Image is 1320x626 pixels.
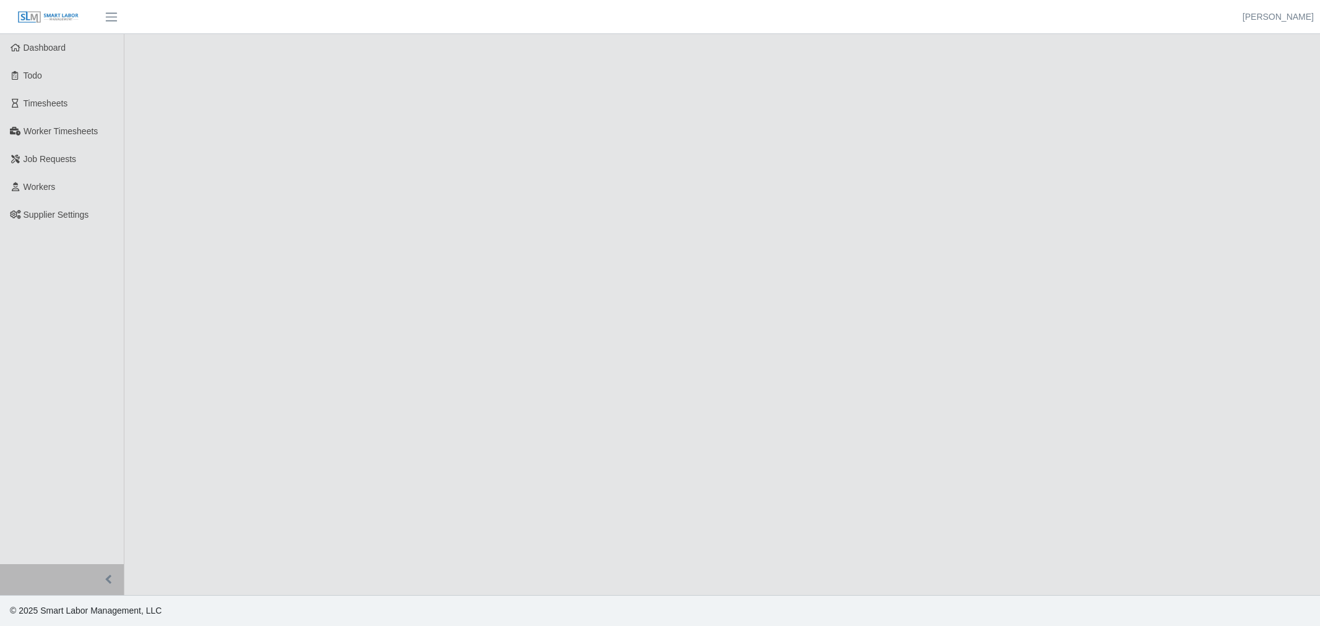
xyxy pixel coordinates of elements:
span: Supplier Settings [24,210,89,220]
span: Workers [24,182,56,192]
img: SLM Logo [17,11,79,24]
span: Todo [24,71,42,80]
span: Job Requests [24,154,77,164]
span: Dashboard [24,43,66,53]
a: [PERSON_NAME] [1243,11,1314,24]
span: © 2025 Smart Labor Management, LLC [10,606,162,615]
span: Timesheets [24,98,68,108]
span: Worker Timesheets [24,126,98,136]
